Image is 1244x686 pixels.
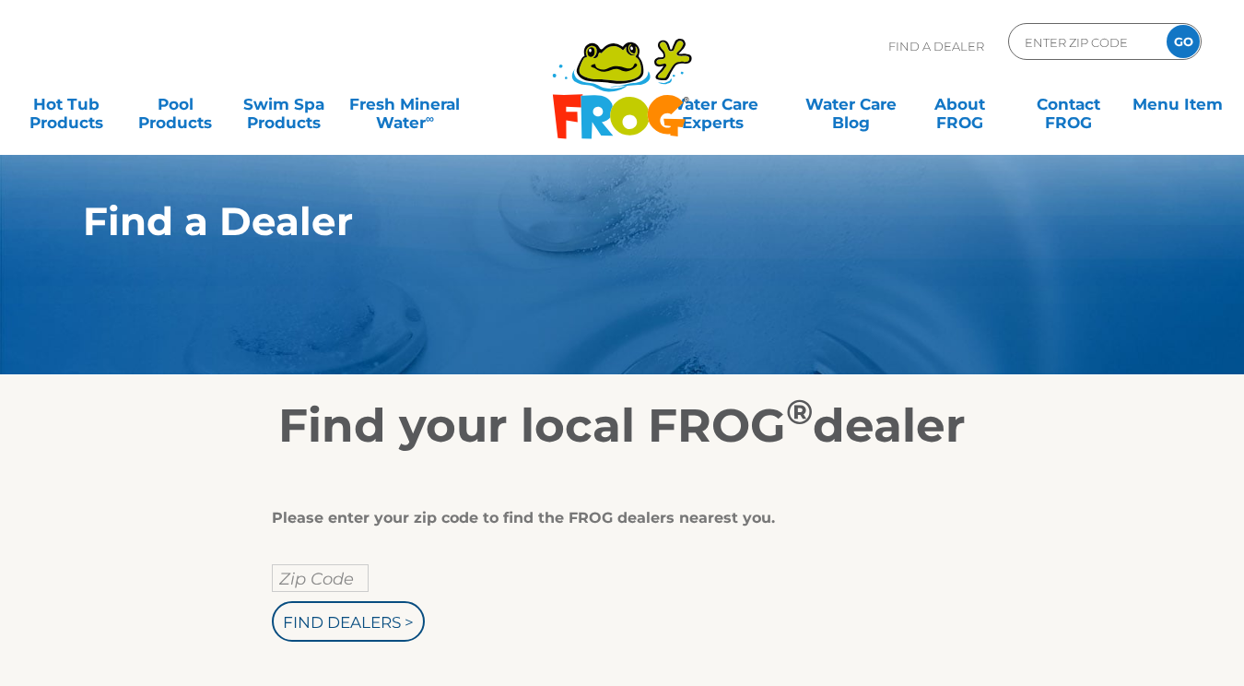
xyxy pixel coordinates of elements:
h1: Find a Dealer [83,199,1075,243]
h2: Find your local FROG dealer [55,398,1189,454]
input: Zip Code Form [1023,29,1147,55]
input: GO [1167,25,1200,58]
a: Water CareExperts [634,86,791,123]
a: PoolProducts [127,86,224,123]
sup: ® [786,391,813,432]
a: Swim SpaProducts [236,86,333,123]
a: Fresh MineralWater∞ [345,86,465,123]
a: ContactFROG [1020,86,1117,123]
sup: ∞ [426,112,434,125]
a: AboutFROG [911,86,1008,123]
div: Please enter your zip code to find the FROG dealers nearest you. [272,509,958,527]
a: Hot TubProducts [18,86,115,123]
a: Water CareBlog [803,86,899,123]
a: Menu Item [1129,86,1226,123]
p: Find A Dealer [888,23,984,69]
input: Find Dealers > [272,601,425,642]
